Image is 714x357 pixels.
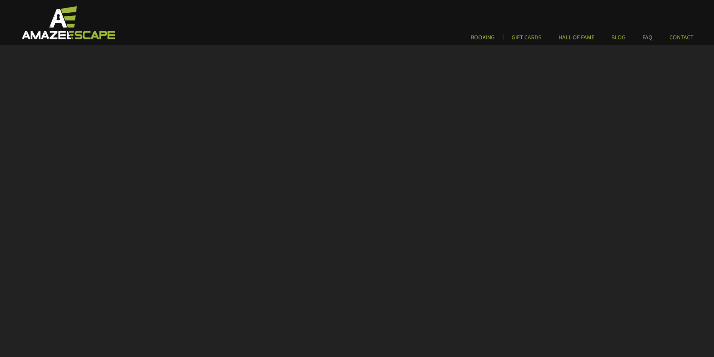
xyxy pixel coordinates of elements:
a: CONTACT [663,34,700,46]
a: HALL OF FAME [552,34,600,46]
a: GIFT CARDS [506,34,548,46]
img: Escape Room Game in Boston Area [12,5,123,40]
a: FAQ [636,34,659,46]
a: BLOG [605,34,632,46]
a: BOOKING [465,34,501,46]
